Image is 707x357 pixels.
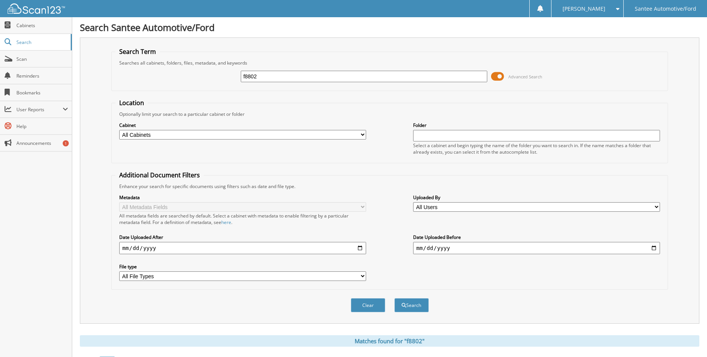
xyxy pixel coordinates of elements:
[16,56,68,62] span: Scan
[119,242,366,254] input: start
[80,335,699,347] div: Matches found for "f8802"
[413,142,660,155] div: Select a cabinet and begin typing the name of the folder you want to search in. If the name match...
[16,73,68,79] span: Reminders
[16,140,68,146] span: Announcements
[16,22,68,29] span: Cabinets
[119,234,366,240] label: Date Uploaded After
[115,111,664,117] div: Optionally limit your search to a particular cabinet or folder
[80,21,699,34] h1: Search Santee Automotive/Ford
[115,60,664,66] div: Searches all cabinets, folders, files, metadata, and keywords
[221,219,231,226] a: here
[119,194,366,201] label: Metadata
[115,183,664,190] div: Enhance your search for specific documents using filters such as date and file type.
[115,171,204,179] legend: Additional Document Filters
[16,106,63,113] span: User Reports
[16,39,67,45] span: Search
[635,6,696,11] span: Santee Automotive/Ford
[119,213,366,226] div: All metadata fields are searched by default. Select a cabinet with metadata to enable filtering b...
[413,122,660,128] label: Folder
[563,6,605,11] span: [PERSON_NAME]
[115,47,160,56] legend: Search Term
[63,140,69,146] div: 1
[413,234,660,240] label: Date Uploaded Before
[351,298,385,312] button: Clear
[16,123,68,130] span: Help
[16,89,68,96] span: Bookmarks
[413,242,660,254] input: end
[119,263,366,270] label: File type
[119,122,366,128] label: Cabinet
[413,194,660,201] label: Uploaded By
[508,74,542,80] span: Advanced Search
[394,298,429,312] button: Search
[115,99,148,107] legend: Location
[8,3,65,14] img: scan123-logo-white.svg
